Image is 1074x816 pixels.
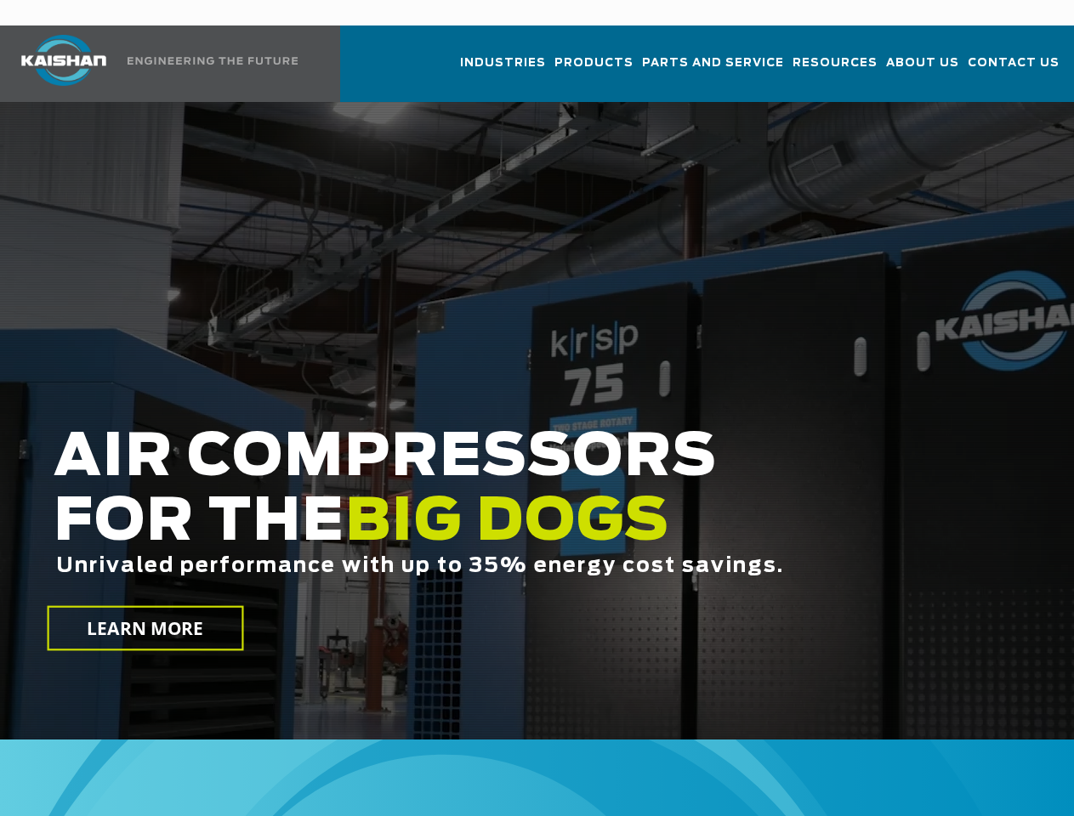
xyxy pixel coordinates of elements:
span: Industries [460,54,546,73]
a: LEARN MORE [47,606,243,651]
span: Contact Us [968,54,1060,73]
a: Parts and Service [642,41,784,99]
a: About Us [886,41,959,99]
a: Industries [460,41,546,99]
span: Parts and Service [642,54,784,73]
span: LEARN MORE [87,616,204,641]
a: Contact Us [968,41,1060,99]
img: Engineering the future [128,57,298,65]
span: BIG DOGS [345,494,670,552]
a: Products [554,41,634,99]
span: Unrivaled performance with up to 35% energy cost savings. [56,556,784,576]
h2: AIR COMPRESSORS FOR THE [54,426,856,631]
span: Products [554,54,634,73]
span: About Us [886,54,959,73]
a: Resources [793,41,878,99]
span: Resources [793,54,878,73]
